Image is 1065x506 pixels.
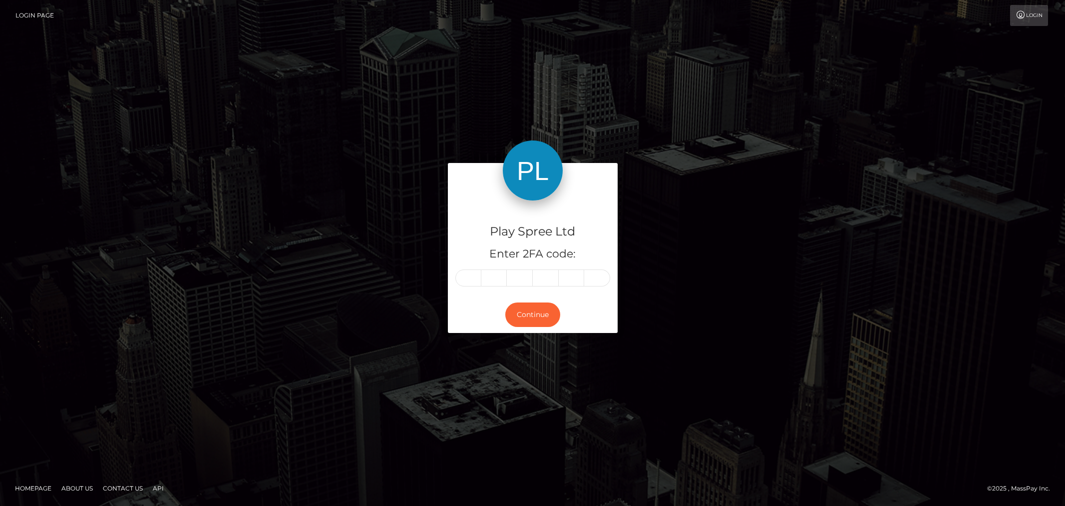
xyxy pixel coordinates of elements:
[57,480,97,496] a: About Us
[987,483,1058,494] div: © 2025 , MassPay Inc.
[455,246,610,262] h5: Enter 2FA code:
[1010,5,1048,26] a: Login
[149,480,168,496] a: API
[99,480,147,496] a: Contact Us
[455,223,610,240] h4: Play Spree Ltd
[11,480,55,496] a: Homepage
[503,140,563,200] img: Play Spree Ltd
[505,302,560,327] button: Continue
[15,5,54,26] a: Login Page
